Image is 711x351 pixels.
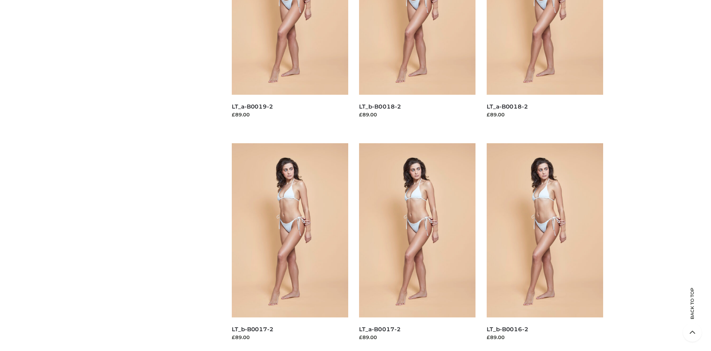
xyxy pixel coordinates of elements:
a: LT_a-B0019-2 [232,103,273,110]
div: £89.00 [487,111,603,118]
div: £89.00 [359,333,475,341]
span: Back to top [683,301,702,319]
div: £89.00 [232,111,348,118]
div: £89.00 [487,333,603,341]
a: LT_b-B0016-2 [487,326,528,333]
div: £89.00 [232,333,348,341]
div: £89.00 [359,111,475,118]
a: LT_b-B0018-2 [359,103,401,110]
a: LT_b-B0017-2 [232,326,274,333]
a: LT_a-B0017-2 [359,326,400,333]
a: LT_a-B0018-2 [487,103,528,110]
